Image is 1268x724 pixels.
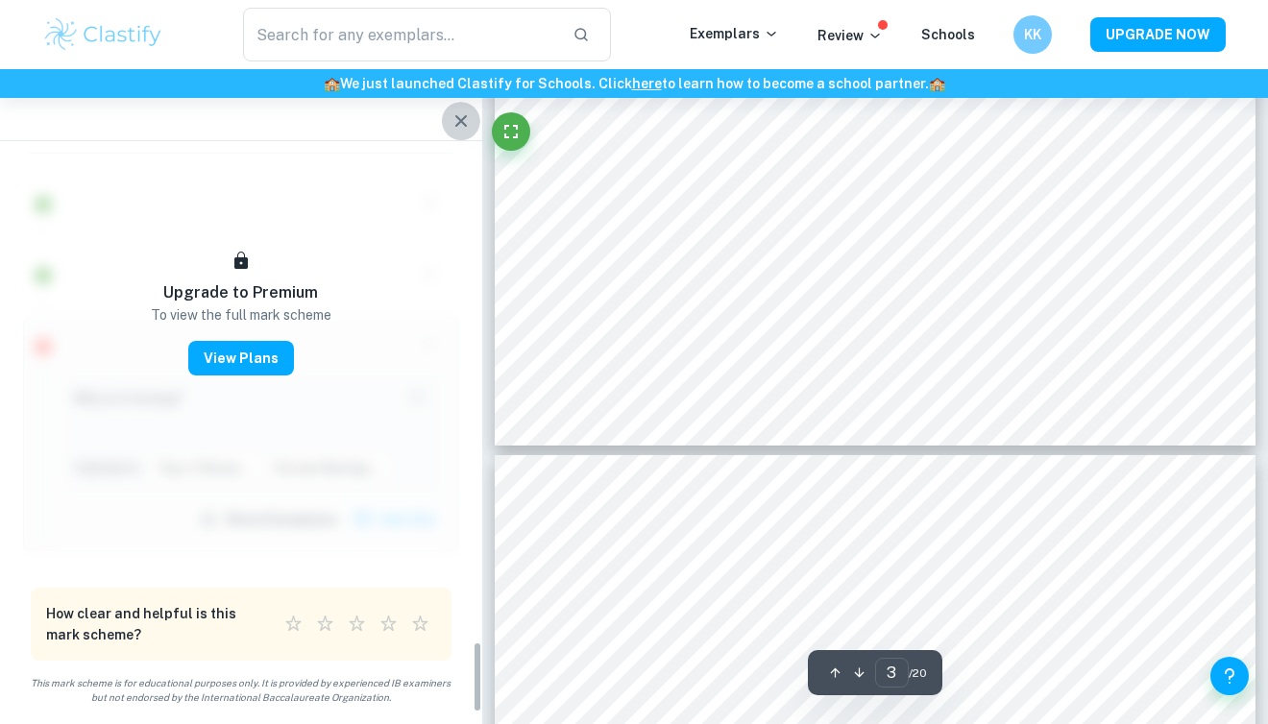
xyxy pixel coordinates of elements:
[42,15,164,54] img: Clastify logo
[324,76,340,91] span: 🏫
[817,25,883,46] p: Review
[921,27,975,42] a: Schools
[690,23,779,44] p: Exemplars
[1022,24,1044,45] h6: KK
[1090,17,1226,52] button: UPGRADE NOW
[492,112,530,151] button: Fullscreen
[1210,657,1249,695] button: Help and Feedback
[1013,15,1052,54] button: KK
[163,281,318,304] h6: Upgrade to Premium
[188,341,294,375] button: View Plans
[632,76,662,91] a: here
[4,73,1264,94] h6: We just launched Clastify for Schools. Click to learn how to become a school partner.
[151,304,331,326] p: To view the full mark scheme
[46,603,255,645] h6: How clear and helpful is this mark scheme?
[243,8,557,61] input: Search for any exemplars...
[909,664,927,682] span: / 20
[929,76,945,91] span: 🏫
[31,676,451,705] span: This mark scheme is for educational purposes only. It is provided by experienced IB examiners but...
